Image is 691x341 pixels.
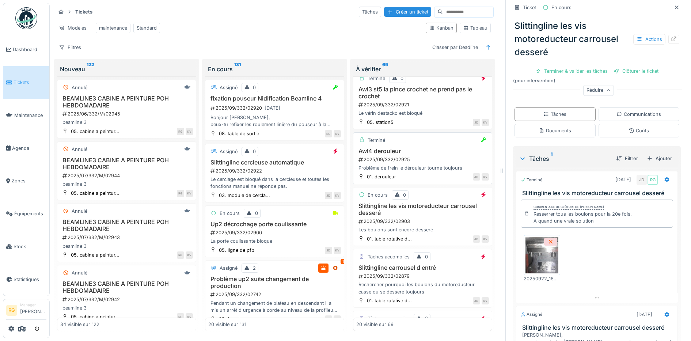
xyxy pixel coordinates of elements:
[62,296,193,303] div: 2025/07/332/M/02942
[14,243,46,250] span: Stock
[382,65,388,73] sup: 69
[356,65,489,73] div: À vérifier
[208,159,341,166] h3: Slittingline cercleuse automatique
[334,247,341,254] div: KV
[522,324,675,331] h3: Slittingline les vis motoreducteur carrousel desseré
[60,304,193,311] div: beamline 3
[253,148,256,155] div: 0
[60,119,193,126] div: beamline 3
[325,247,332,254] div: JD
[368,315,410,322] div: Tâches accomplies
[403,192,406,198] div: 0
[56,23,90,33] div: Modèles
[60,157,193,171] h3: BEAMLINE3 CABINE A PEINTURE POH HEBDOMADAIRE
[3,66,49,99] a: Tickets
[14,79,46,86] span: Tickets
[532,66,611,76] div: Terminer & valider les tâches
[13,46,46,53] span: Dashboard
[341,259,346,264] div: 1
[334,130,341,137] div: KV
[3,197,49,230] a: Équipements
[616,111,661,118] div: Communications
[613,154,641,163] div: Filtrer
[177,190,184,197] div: RG
[60,65,193,73] div: Nouveau
[368,137,385,144] div: Terminé
[367,297,412,304] div: 01. table rotative d...
[72,146,87,153] div: Annulé
[60,219,193,232] h3: BEAMLINE3 CABINE A PEINTURE POH HEBDOMADAIRE
[644,154,675,163] div: Ajouter
[534,211,632,224] div: Resserrer tous les boulons pour la 20e fois. A quand une vraie solution
[20,302,46,318] li: [PERSON_NAME]
[356,202,489,216] h3: Slittingline les vis motoreducteur carrousel desseré
[3,33,49,66] a: Dashboard
[208,95,341,102] h3: fixation pouseur Nidification Beamline 4
[521,311,543,318] div: Assigné
[208,300,341,314] div: Pendant un changement de plateau en descendant il a mis un arrêt d urgence à corde au niveau de l...
[384,7,431,17] div: Créer un ticket
[3,132,49,164] a: Agenda
[551,154,553,163] sup: 1
[583,85,614,96] div: Réduire
[71,313,119,320] div: 05. cabine a peintur...
[3,230,49,263] a: Stock
[186,128,193,135] div: KV
[15,7,37,29] img: Badge_color-CXgf-gQk.svg
[629,127,649,134] div: Coûts
[356,281,489,295] div: Rechercher pourquoi les boulons du motoreducteur casse ou se dessere toujours
[358,101,489,108] div: 2025/09/332/02921
[219,247,254,254] div: 05. ligne de pfp
[220,148,238,155] div: Assigné
[60,280,193,294] h3: BEAMLINE3 CABINE A PEINTURE POH HEBDOMADAIRE
[56,42,84,53] div: Filtres
[473,297,480,304] div: JD
[325,192,332,199] div: JD
[220,84,238,91] div: Assigné
[14,112,46,119] span: Maintenance
[208,114,341,128] div: Bonjour [PERSON_NAME], peux-tu refixer les roulement linière du pouseur à la nidification
[534,205,604,210] div: Commentaire de clôture de [PERSON_NAME]
[356,148,489,155] h3: Awl4 derouleur
[482,235,489,243] div: KV
[611,66,661,76] div: Clôturer le ticket
[208,276,341,289] h3: Problème up2 suite changement de production
[358,273,489,280] div: 2025/09/332/02879
[425,253,428,260] div: 0
[220,210,240,217] div: En cours
[72,84,87,91] div: Annulé
[359,7,381,17] div: Tâches
[62,234,193,241] div: 2025/07/332/M/02943
[20,302,46,308] div: Manager
[208,221,341,228] h3: Up2 décrochage porte coulissante
[482,297,489,304] div: KV
[367,235,412,242] div: 01. table rotative d...
[3,263,49,296] a: Statistiques
[334,315,341,323] div: KV
[72,269,87,276] div: Annulé
[633,34,665,45] div: Actions
[615,176,631,183] div: [DATE]
[521,177,543,183] div: Terminé
[255,210,258,217] div: 0
[325,130,332,137] div: RG
[186,313,193,321] div: KV
[368,253,410,260] div: Tâches accomplies
[637,175,647,185] div: JD
[519,154,610,163] div: Tâches
[524,275,560,282] div: 20250922_160309.jpg
[99,24,127,31] div: maintenance
[3,164,49,197] a: Zones
[12,145,46,152] span: Agenda
[367,173,396,180] div: 01. derouleur
[72,208,87,215] div: Annulé
[265,105,280,111] div: [DATE]
[637,311,652,318] div: [DATE]
[358,156,489,163] div: 2025/09/332/02925
[62,110,193,117] div: 2025/06/332/M/02945
[358,218,489,225] div: 2025/09/332/02903
[512,16,682,62] div: Slittingline les vis motoreducteur carrousel desseré
[210,167,341,174] div: 2025/09/332/02922
[220,265,238,272] div: Assigné
[208,321,246,328] div: 20 visible sur 131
